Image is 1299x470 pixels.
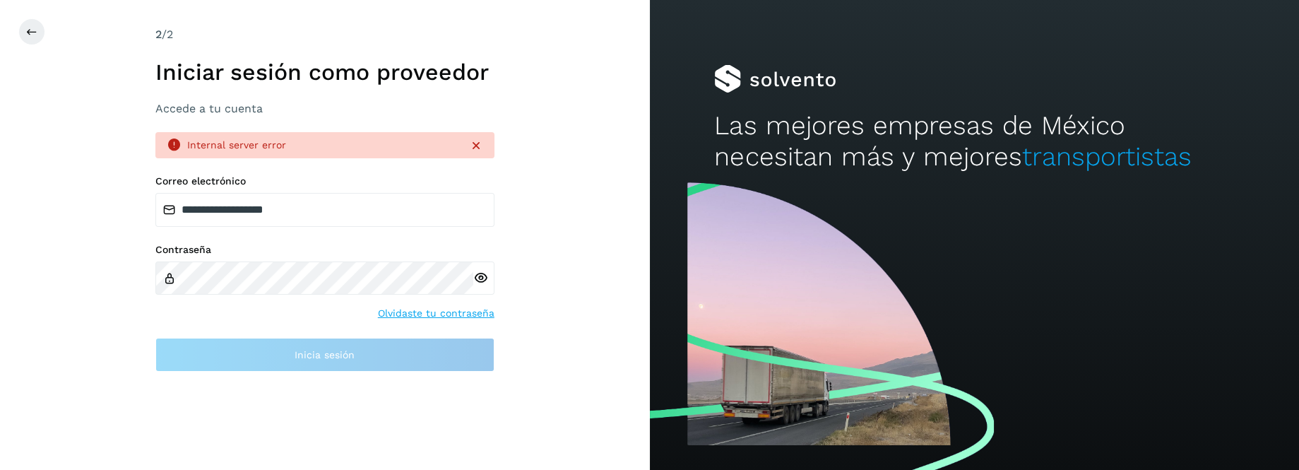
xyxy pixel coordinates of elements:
span: transportistas [1021,141,1191,172]
h2: Las mejores empresas de México necesitan más y mejores [714,110,1234,173]
span: Inicia sesión [295,350,355,360]
div: Internal server error [187,138,458,153]
button: Inicia sesión [155,338,494,372]
a: Olvidaste tu contraseña [378,306,494,321]
h1: Iniciar sesión como proveedor [155,59,494,86]
label: Contraseña [155,244,494,256]
h3: Accede a tu cuenta [155,102,494,115]
iframe: reCAPTCHA [218,389,432,444]
label: Correo electrónico [155,175,494,187]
